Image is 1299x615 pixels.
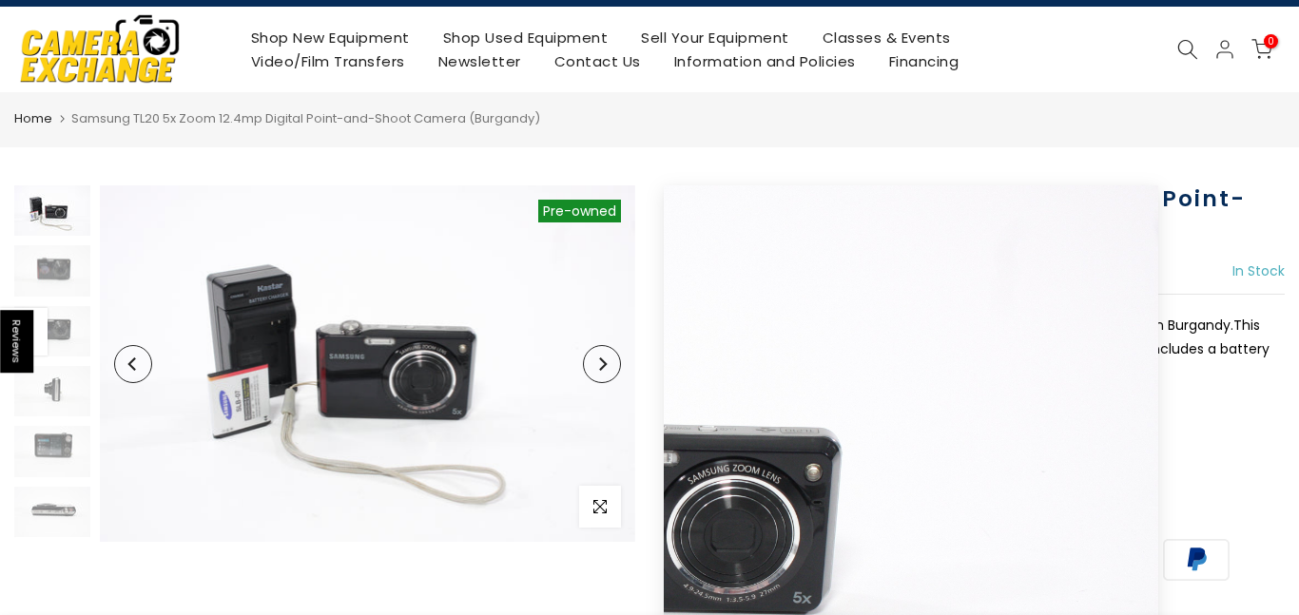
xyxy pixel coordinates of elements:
button: Next [583,345,621,383]
a: Financing [872,49,976,73]
p: This is a Samsung TL20 5x Zoom 12.4mp Digital Point-and-Shoot Camera in Burgandy.This camera has ... [664,314,1285,386]
a: Contact Us [537,49,657,73]
img: amazon payments [735,536,806,583]
a: Classes & Events [805,26,967,49]
button: Read more [808,364,882,381]
img: paypal [1161,536,1232,583]
h1: Samsung TL20 5x Zoom 12.4mp Digital Point-and-Shoot Camera (Burgandy) [664,185,1285,240]
a: Home [14,109,52,128]
img: american express [805,536,877,583]
a: Shop Used Equipment [426,26,625,49]
span: In Stock [1232,261,1285,280]
a: Video/Film Transfers [234,49,421,73]
img: discover [948,536,1019,583]
span: Add to cart [836,416,929,430]
button: Add to cart [787,404,953,442]
button: Previous [114,345,152,383]
a: Information and Policies [657,49,872,73]
img: synchrony [664,536,735,583]
div: $89.99 [664,259,746,284]
a: Sell Your Equipment [625,26,806,49]
a: Shop New Equipment [234,26,426,49]
img: apple pay [877,536,948,583]
a: More payment options [664,493,1000,517]
img: master [1090,536,1161,583]
span: 0 [1264,34,1278,48]
span: Samsung TL20 5x Zoom 12.4mp Digital Point-and-Shoot Camera (Burgandy) [71,109,540,127]
a: Newsletter [421,49,537,73]
img: google pay [1018,536,1090,583]
a: 0 [1251,39,1272,60]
